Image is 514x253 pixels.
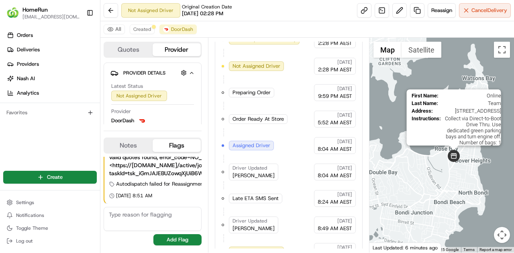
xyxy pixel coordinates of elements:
a: Terms [463,247,475,252]
span: [DATE] [337,165,352,171]
button: Map camera controls [494,227,510,243]
span: [PERSON_NAME] [233,225,275,232]
span: Nash AI [17,75,35,82]
span: Autodispatch failed for Reassignment (only 1 provider available) | Autodispatch Failed [116,180,316,188]
a: Deliveries [3,43,100,56]
img: doordash_logo_v2.png [163,26,169,32]
span: Log out [16,238,33,244]
button: Notifications [3,210,97,221]
span: [DATE] [337,112,352,118]
span: [DATE] [337,244,352,251]
button: Provider [153,43,201,56]
a: Report a map error [479,247,512,252]
img: doordash_logo_v2.png [137,116,147,125]
div: Favorites [3,106,97,119]
span: [DATE] 02:28 PM [182,10,223,17]
span: Deliveries [17,46,40,53]
span: Notifications [16,212,44,219]
span: Order Ready At Store [233,115,284,123]
span: 9:59 PM AEST [318,93,352,100]
span: Preparing Order [233,89,271,96]
button: Show satellite imagery [402,42,441,58]
span: Online [441,93,501,99]
button: Toggle Theme [3,223,97,234]
span: Collect via Direct-to-Boot Drive Thru. Use dedicated green parking bays and turn engine off. Numb... [444,115,501,146]
span: Late ETA SMS Sent [233,195,279,202]
button: HomeRunHomeRun[EMAIL_ADDRESS][DOMAIN_NAME] [3,3,83,22]
span: [DATE] [337,59,352,65]
span: [DATE] 8:51 AM [116,192,152,199]
img: HomeRun [6,6,19,19]
button: CancelDelivery [459,3,511,18]
button: DoorDash [159,24,197,34]
span: Team [441,100,501,106]
a: Nash AI [3,72,100,85]
button: Toggle fullscreen view [494,42,510,58]
span: Cancel Delivery [471,7,507,14]
button: Show street map [373,42,402,58]
span: 2:28 PM AEST [318,40,352,47]
span: [DATE] [337,218,352,224]
span: Instructions : [411,115,441,146]
button: Created [130,24,155,34]
span: Settings [16,199,34,206]
span: 8:49 AM AEST [318,225,352,232]
span: Provider [111,108,131,115]
span: Reassign [431,7,452,14]
span: Provider Details [123,70,165,76]
span: Toggle Theme [16,225,48,231]
a: Open this area in Google Maps (opens a new window) [371,242,398,253]
button: Create [3,171,97,184]
span: [DATE] [337,191,352,198]
span: 5:52 AM AEST [318,119,352,126]
span: DoorDash [111,117,134,124]
span: 8:04 AM AEST [318,146,352,153]
button: All [104,24,125,34]
span: Providers [17,61,39,68]
span: Address : [411,108,432,114]
span: Created [133,26,151,32]
a: Orders [3,29,100,42]
button: [EMAIL_ADDRESS][DOMAIN_NAME] [22,14,80,20]
button: Flags [153,139,201,152]
a: Providers [3,58,100,71]
button: Add Flag [153,234,202,245]
div: Last Updated: 6 minutes ago [369,243,441,253]
span: [STREET_ADDRESS] [436,108,501,114]
span: Original Creation Date [182,4,232,10]
span: Create [47,174,63,181]
span: Latest Status [111,83,143,90]
span: First Name : [411,93,438,99]
span: Assigned Driver [233,142,270,149]
span: [DATE] [337,138,352,145]
span: [PERSON_NAME] [233,172,275,179]
span: Orders [17,32,33,39]
img: Google [371,242,398,253]
button: Quotes [104,43,153,56]
button: Log out [3,235,97,247]
button: Settings [3,197,97,208]
span: DoorDash [171,26,193,32]
span: Not Assigned Driver [233,63,280,70]
span: 2:28 PM AEST [318,66,352,73]
a: Analytics [3,87,100,99]
span: Last Name : [411,100,438,106]
span: Driver Updated [233,165,267,171]
button: HomeRun [22,6,48,14]
span: Analytics [17,89,39,97]
span: Driver Updated [233,218,267,224]
button: Reassign [428,3,456,18]
div: Creation message: Failed auto-dispatch (reliability_score_h3): No provider satisfied requirements... [109,145,377,177]
button: Notes [104,139,153,152]
span: 8:24 AM AEST [318,198,352,206]
span: [DATE] [337,85,352,92]
button: Provider Details [110,66,195,79]
span: 8:04 AM AEST [318,172,352,179]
